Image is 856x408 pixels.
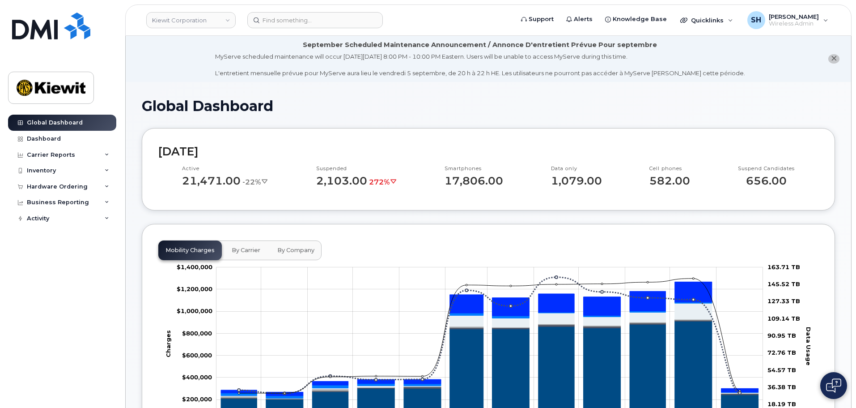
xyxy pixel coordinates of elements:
[767,383,796,391] tspan: 36.38 TB
[551,165,602,172] p: Data only
[277,247,314,254] span: By Company
[738,175,795,187] p: 656.00
[445,175,503,187] p: 17,806.00
[165,330,172,357] tspan: Charges
[767,263,800,270] tspan: 163.71 TB
[242,178,268,186] span: -22%
[215,52,745,77] div: MyServe scheduled maintenance will occur [DATE][DATE] 8:00 PM - 10:00 PM Eastern. Users will be u...
[445,165,503,172] p: Smartphones
[369,178,397,186] span: 272%
[232,247,260,254] span: By Carrier
[767,314,800,322] tspan: 109.14 TB
[767,297,800,305] tspan: 127.33 TB
[158,145,818,158] h2: [DATE]
[316,175,397,187] p: 2,103.00
[649,165,690,172] p: Cell phones
[182,175,268,187] p: 21,471.00
[551,175,602,187] p: 1,079.00
[316,165,397,172] p: Suspended
[182,374,212,381] tspan: $400,000
[767,332,796,339] tspan: 90.95 TB
[828,54,839,64] button: close notification
[767,280,800,288] tspan: 145.52 TB
[805,326,812,365] tspan: Data Usage
[767,400,796,408] tspan: 18.19 TB
[649,175,690,187] p: 582.00
[826,378,841,393] img: Open chat
[767,366,796,373] tspan: 54.57 TB
[177,307,212,314] tspan: $1,000,000
[303,40,657,50] div: September Scheduled Maintenance Announcement / Annonce D'entretient Prévue Pour septembre
[738,165,795,172] p: Suspend Candidates
[182,165,268,172] p: Active
[767,349,796,356] tspan: 72.76 TB
[182,351,212,358] tspan: $600,000
[177,285,212,292] tspan: $1,200,000
[182,329,212,336] tspan: $800,000
[182,395,212,403] tspan: $200,000
[177,263,212,270] tspan: $1,400,000
[142,98,835,114] h1: Global Dashboard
